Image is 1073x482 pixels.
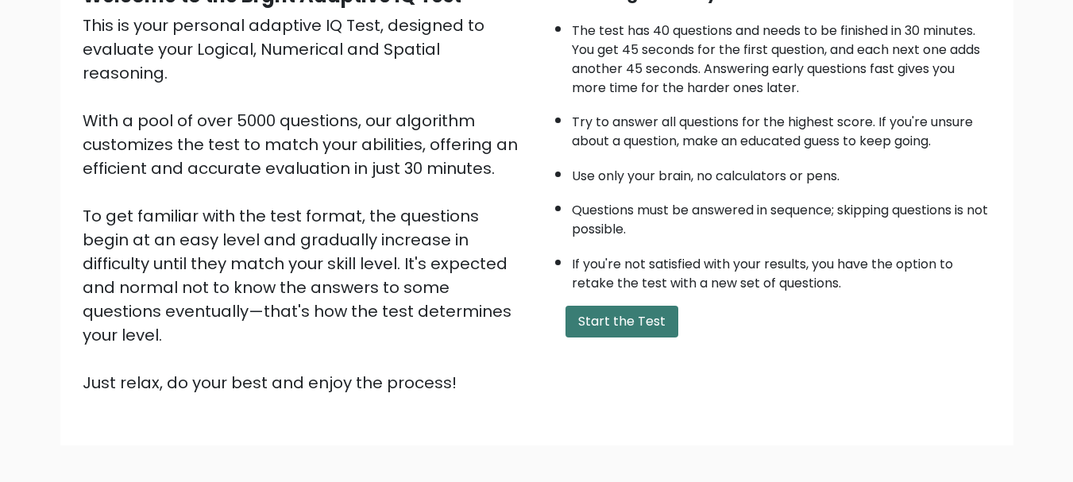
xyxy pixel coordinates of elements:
[83,13,527,395] div: This is your personal adaptive IQ Test, designed to evaluate your Logical, Numerical and Spatial ...
[572,13,991,98] li: The test has 40 questions and needs to be finished in 30 minutes. You get 45 seconds for the firs...
[565,306,678,337] button: Start the Test
[572,193,991,239] li: Questions must be answered in sequence; skipping questions is not possible.
[572,159,991,186] li: Use only your brain, no calculators or pens.
[572,247,991,293] li: If you're not satisfied with your results, you have the option to retake the test with a new set ...
[572,105,991,151] li: Try to answer all questions for the highest score. If you're unsure about a question, make an edu...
